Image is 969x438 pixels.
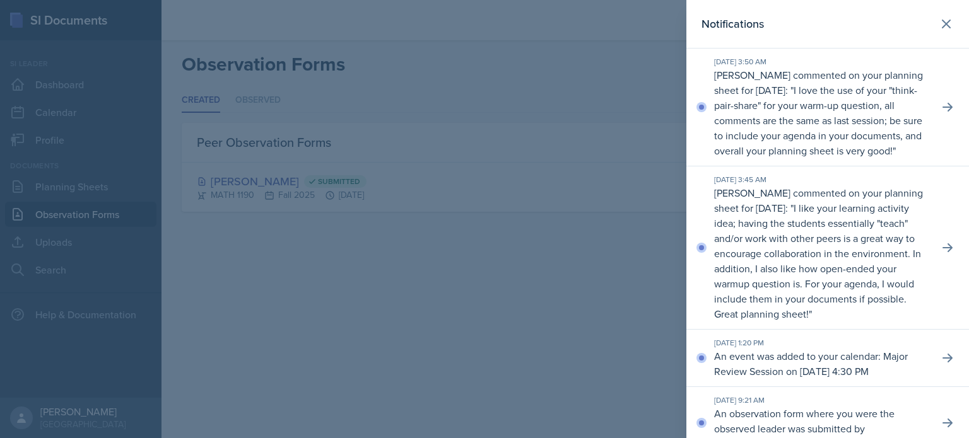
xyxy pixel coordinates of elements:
[714,395,929,406] div: [DATE] 9:21 AM
[714,83,922,158] p: I love the use of your "think-pair-share" for your warm-up question, all comments are the same as...
[714,349,929,379] p: An event was added to your calendar: Major Review Session on [DATE] 4:30 PM
[714,67,929,158] p: [PERSON_NAME] commented on your planning sheet for [DATE]: " "
[714,56,929,67] div: [DATE] 3:50 AM
[714,174,929,185] div: [DATE] 3:45 AM
[702,15,764,33] h2: Notifications
[714,201,921,321] p: I like your learning activity idea; having the students essentially "teach" and/or work with othe...
[714,185,929,321] p: [PERSON_NAME] commented on your planning sheet for [DATE]: " "
[714,337,929,349] div: [DATE] 1:20 PM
